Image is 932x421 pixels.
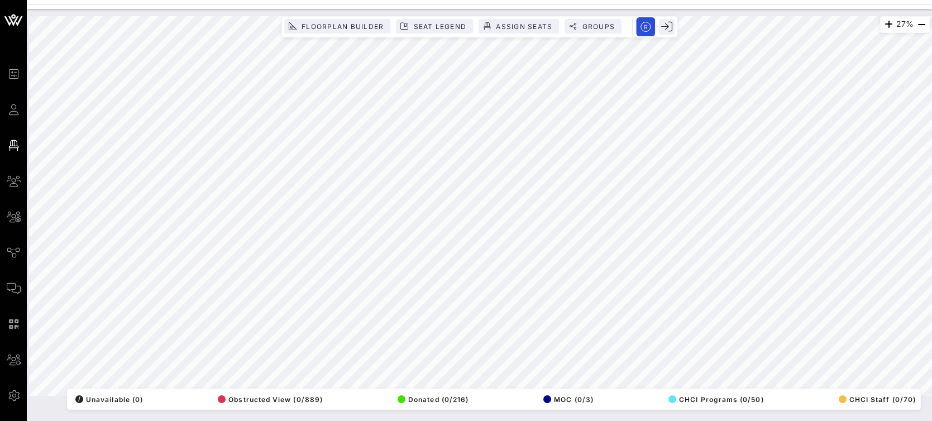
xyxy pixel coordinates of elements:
[880,16,930,33] div: 27%
[398,395,469,404] span: Donated (0/216)
[75,395,83,403] div: /
[540,391,594,407] button: MOC (0/3)
[284,19,390,34] button: Floorplan Builder
[396,19,473,34] button: Seat Legend
[581,22,615,31] span: Groups
[543,395,594,404] span: MOC (0/3)
[394,391,469,407] button: Donated (0/216)
[835,391,916,407] button: CHCI Staff (0/70)
[668,395,764,404] span: CHCI Programs (0/50)
[214,391,323,407] button: Obstructed View (0/889)
[565,19,622,34] button: Groups
[75,395,143,404] span: Unavailable (0)
[218,395,323,404] span: Obstructed View (0/889)
[413,22,466,31] span: Seat Legend
[479,19,559,34] button: Assign Seats
[72,391,143,407] button: /Unavailable (0)
[495,22,552,31] span: Assign Seats
[839,395,916,404] span: CHCI Staff (0/70)
[665,391,764,407] button: CHCI Programs (0/50)
[301,22,384,31] span: Floorplan Builder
